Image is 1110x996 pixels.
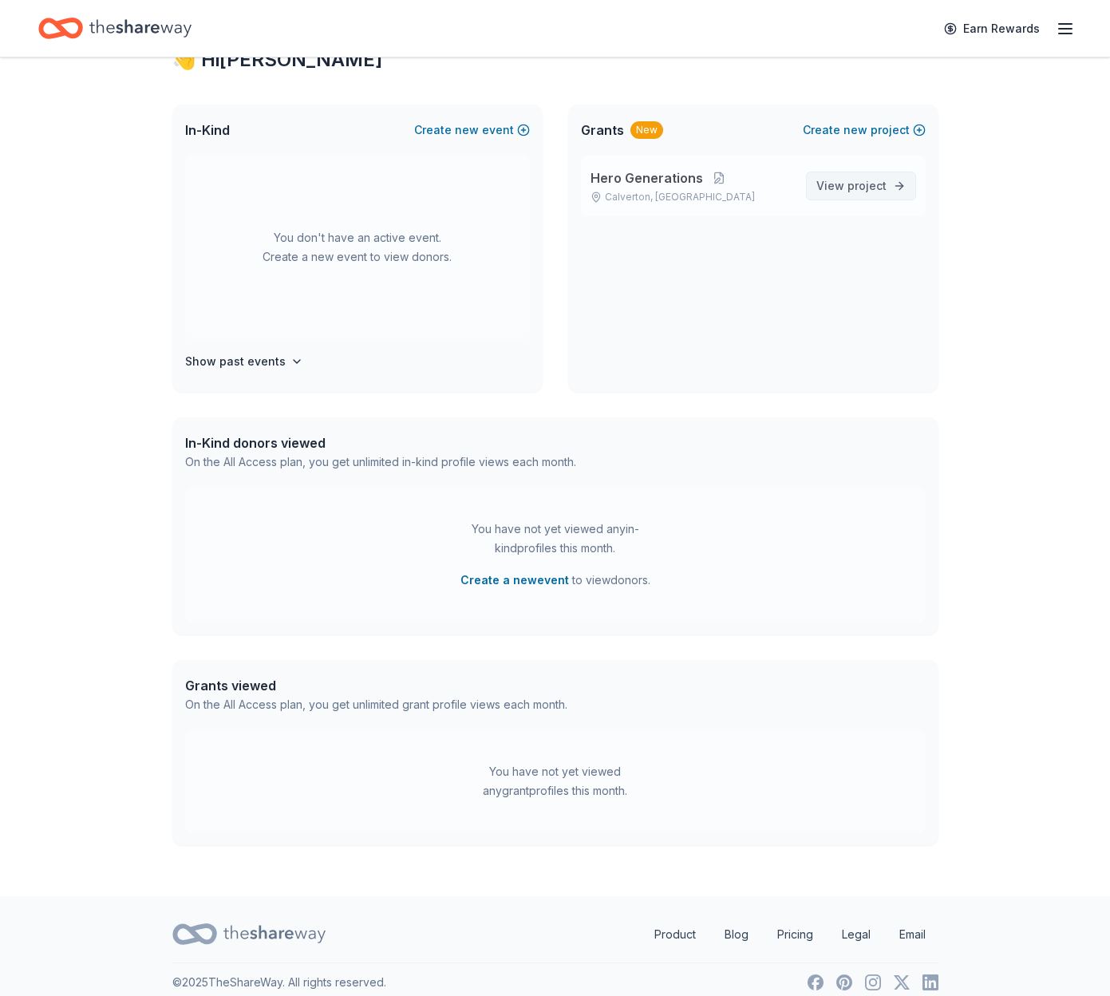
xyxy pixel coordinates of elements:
[185,352,286,371] h4: Show past events
[185,676,567,695] div: Grants viewed
[414,121,530,140] button: Createnewevent
[642,919,938,951] nav: quick links
[172,47,938,73] div: 👋 Hi [PERSON_NAME]
[591,191,793,204] p: Calverton, [GEOGRAPHIC_DATA]
[460,571,650,590] span: to view donors .
[456,520,655,558] div: You have not yet viewed any in-kind profiles this month.
[630,121,663,139] div: New
[829,919,883,951] a: Legal
[185,156,530,339] div: You don't have an active event. Create a new event to view donors.
[456,762,655,800] div: You have not yet viewed any grant profiles this month.
[764,919,826,951] a: Pricing
[185,453,576,472] div: On the All Access plan, you get unlimited in-kind profile views each month.
[847,179,887,192] span: project
[185,352,303,371] button: Show past events
[843,121,867,140] span: new
[185,121,230,140] span: In-Kind
[581,121,624,140] span: Grants
[460,571,569,590] button: Create a newevent
[172,973,386,992] p: © 2025 TheShareWay. All rights reserved.
[712,919,761,951] a: Blog
[642,919,709,951] a: Product
[887,919,938,951] a: Email
[455,121,479,140] span: new
[806,172,916,200] a: View project
[934,14,1049,43] a: Earn Rewards
[803,121,926,140] button: Createnewproject
[38,10,192,47] a: Home
[816,176,887,196] span: View
[185,695,567,714] div: On the All Access plan, you get unlimited grant profile views each month.
[185,433,576,453] div: In-Kind donors viewed
[591,168,703,188] span: Hero Generations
